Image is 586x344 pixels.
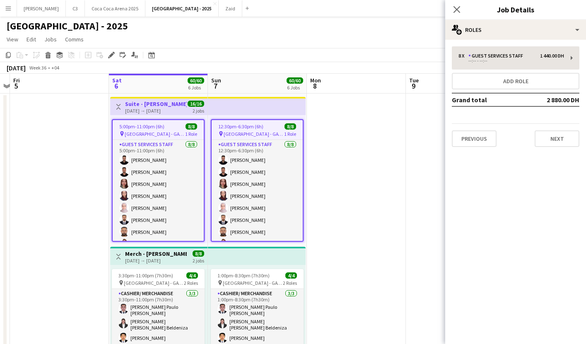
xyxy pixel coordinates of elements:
[51,65,59,71] div: +04
[452,93,527,106] td: Grand total
[184,280,198,286] span: 2 Roles
[193,250,204,257] span: 8/8
[212,140,303,252] app-card-role: Guest Services Staff8/812:30pm-6:30pm (6h)[PERSON_NAME][PERSON_NAME][PERSON_NAME][PERSON_NAME][PE...
[125,250,187,257] h3: Merch - [PERSON_NAME]
[17,0,66,17] button: [PERSON_NAME]
[23,34,39,45] a: Edit
[125,100,187,108] h3: Suite - [PERSON_NAME]
[285,123,296,130] span: 8/8
[408,81,419,91] span: 9
[145,0,219,17] button: [GEOGRAPHIC_DATA] - 2025
[124,280,184,286] span: [GEOGRAPHIC_DATA] - GATE 7
[113,140,204,252] app-card-role: Guest Services Staff8/85:00pm-11:00pm (6h)[PERSON_NAME][PERSON_NAME][PERSON_NAME][PERSON_NAME][PE...
[62,34,87,45] a: Comms
[7,20,128,32] h1: [GEOGRAPHIC_DATA] - 2025
[219,0,242,17] button: Zaid
[186,272,198,279] span: 4/4
[527,93,579,106] td: 2 880.00 DH
[12,81,20,91] span: 5
[7,36,18,43] span: View
[218,123,263,130] span: 12:30pm-6:30pm (6h)
[125,257,187,264] div: [DATE] → [DATE]
[535,130,579,147] button: Next
[13,77,20,84] span: Fri
[452,130,497,147] button: Previous
[211,119,304,242] app-job-card: 12:30pm-6:30pm (6h)8/8 [GEOGRAPHIC_DATA] - GATE 71 RoleGuest Services Staff8/812:30pm-6:30pm (6h)...
[188,77,204,84] span: 60/60
[287,84,303,91] div: 6 Jobs
[118,272,173,279] span: 3:30pm-11:00pm (7h30m)
[41,34,60,45] a: Jobs
[458,53,468,59] div: 8 x
[452,73,579,89] button: Add role
[119,123,164,130] span: 5:00pm-11:00pm (6h)
[188,101,204,107] span: 16/16
[445,20,586,40] div: Roles
[125,108,187,114] div: [DATE] → [DATE]
[185,131,197,137] span: 1 Role
[65,36,84,43] span: Comms
[283,280,297,286] span: 2 Roles
[217,272,270,279] span: 1:00pm-8:30pm (7h30m)
[468,53,526,59] div: Guest Services Staff
[309,81,321,91] span: 8
[7,64,26,72] div: [DATE]
[44,36,57,43] span: Jobs
[188,84,204,91] div: 6 Jobs
[111,81,122,91] span: 6
[409,77,419,84] span: Tue
[458,59,564,63] div: --:-- - --:--
[193,107,204,114] div: 2 jobs
[125,131,185,137] span: [GEOGRAPHIC_DATA] - GATE 7
[223,280,283,286] span: [GEOGRAPHIC_DATA] - GATE 7
[284,131,296,137] span: 1 Role
[210,81,221,91] span: 7
[112,119,205,242] app-job-card: 5:00pm-11:00pm (6h)8/8 [GEOGRAPHIC_DATA] - GATE 71 RoleGuest Services Staff8/85:00pm-11:00pm (6h)...
[540,53,564,59] div: 1 440.00 DH
[27,36,36,43] span: Edit
[224,131,284,137] span: [GEOGRAPHIC_DATA] - GATE 7
[3,34,22,45] a: View
[66,0,85,17] button: C3
[285,272,297,279] span: 4/4
[310,77,321,84] span: Mon
[112,77,122,84] span: Sat
[27,65,48,71] span: Week 36
[186,123,197,130] span: 8/8
[211,77,221,84] span: Sun
[287,77,303,84] span: 60/60
[193,257,204,264] div: 2 jobs
[445,4,586,15] h3: Job Details
[85,0,145,17] button: Coca Coca Arena 2025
